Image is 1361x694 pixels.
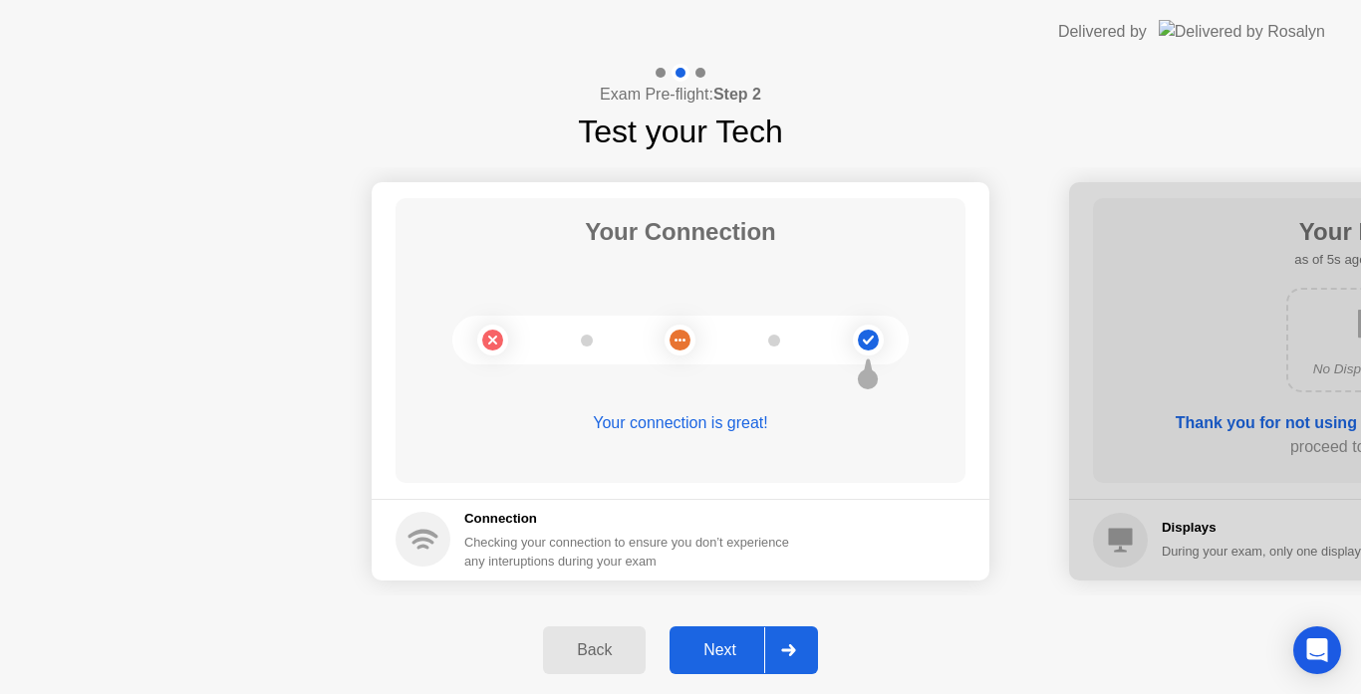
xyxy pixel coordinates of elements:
[543,626,646,674] button: Back
[676,641,764,659] div: Next
[713,86,761,103] b: Step 2
[1159,20,1325,43] img: Delivered by Rosalyn
[1293,626,1341,674] div: Open Intercom Messenger
[1058,20,1147,44] div: Delivered by
[585,214,776,250] h1: Your Connection
[578,108,783,155] h1: Test your Tech
[464,533,801,571] div: Checking your connection to ensure you don’t experience any interuptions during your exam
[600,83,761,107] h4: Exam Pre-flight:
[464,509,801,529] h5: Connection
[549,641,640,659] div: Back
[670,626,818,674] button: Next
[396,411,965,435] div: Your connection is great!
